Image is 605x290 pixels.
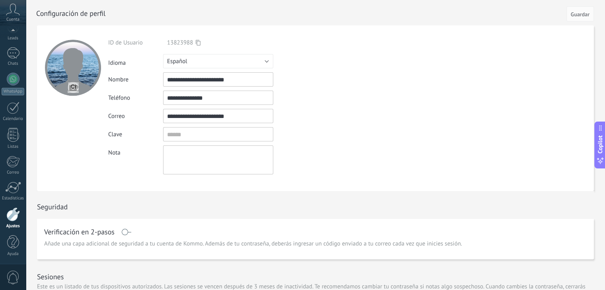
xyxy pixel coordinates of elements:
div: Nota [108,145,163,157]
h1: Sesiones [37,272,64,281]
div: ID de Usuario [108,39,163,46]
h1: Verificación en 2-pasos [44,229,115,235]
div: Nombre [108,76,163,83]
button: Guardar [566,6,594,21]
h1: Seguridad [37,202,68,211]
span: Español [167,58,187,65]
span: Cuenta [6,17,19,22]
div: WhatsApp [2,88,24,95]
div: Calendario [2,116,25,122]
div: Listas [2,144,25,149]
div: Teléfono [108,94,163,102]
div: Correo [108,112,163,120]
div: Ajustes [2,224,25,229]
span: Copilot [596,135,604,154]
div: Correo [2,170,25,175]
div: Clave [108,131,163,138]
div: Ayuda [2,251,25,257]
div: Idioma [108,56,163,67]
span: Añade una capa adicional de seguridad a tu cuenta de Kommo. Además de tu contraseña, deberás ingr... [44,240,462,248]
span: Guardar [571,12,589,17]
button: Español [163,54,273,68]
div: Estadísticas [2,196,25,201]
div: Chats [2,61,25,66]
span: 13823988 [167,39,193,46]
div: Leads [2,36,25,41]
